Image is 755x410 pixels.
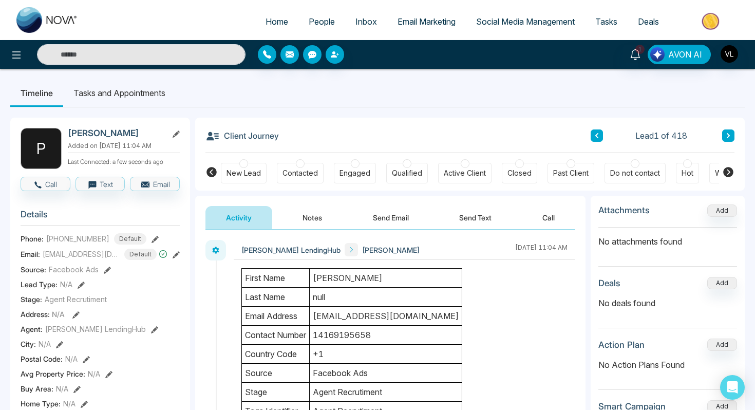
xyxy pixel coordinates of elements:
li: Tasks and Appointments [63,79,176,107]
h3: Action Plan [598,340,645,350]
span: N/A [60,279,72,290]
button: Email [130,177,180,191]
div: Hot [682,168,693,178]
div: New Lead [226,168,261,178]
span: Default [114,233,146,245]
button: Send Text [439,206,512,229]
div: Warm [715,168,734,178]
div: [DATE] 11:04 AM [515,243,568,256]
span: [PHONE_NUMBER] [46,233,109,244]
a: Tasks [585,12,628,31]
div: Contacted [282,168,318,178]
h2: [PERSON_NAME] [68,128,163,138]
img: User Avatar [721,45,738,63]
div: Open Intercom Messenger [720,375,745,400]
a: Inbox [345,12,387,31]
h3: Details [21,209,180,225]
h3: Client Journey [205,128,279,143]
button: Add [707,277,737,289]
span: Agent Recrutiment [45,294,107,305]
p: Added on [DATE] 11:04 AM [68,141,180,151]
div: P [21,128,62,169]
a: Deals [628,12,669,31]
span: Source: [21,264,46,275]
span: Avg Property Price : [21,368,85,379]
span: Default [124,249,157,260]
a: 1 [623,45,648,63]
span: Buy Area : [21,383,53,394]
img: Lead Flow [650,47,665,62]
p: Last Connected: a few seconds ago [68,155,180,166]
div: Engaged [339,168,370,178]
span: [EMAIL_ADDRESS][DOMAIN_NAME] [43,249,120,259]
img: Market-place.gif [674,10,749,33]
a: Social Media Management [466,12,585,31]
span: Address: [21,309,65,320]
span: N/A [52,310,65,319]
span: N/A [63,398,75,409]
button: Notes [282,206,343,229]
span: Social Media Management [476,16,575,27]
span: Email: [21,249,40,259]
div: Closed [507,168,532,178]
li: Timeline [10,79,63,107]
button: AVON AI [648,45,711,64]
p: No attachments found [598,228,737,248]
span: [PERSON_NAME] LendingHub [45,324,146,334]
span: [PERSON_NAME] [362,245,420,255]
span: AVON AI [668,48,702,61]
h3: Deals [598,278,620,288]
button: Send Email [352,206,429,229]
a: Email Marketing [387,12,466,31]
button: Call [21,177,70,191]
button: Add [707,204,737,217]
span: Facebook Ads [49,264,99,275]
img: Nova CRM Logo [16,7,78,33]
span: Deals [638,16,659,27]
span: Inbox [355,16,377,27]
span: Agent: [21,324,43,334]
button: Text [75,177,125,191]
span: Stage: [21,294,42,305]
p: No Action Plans Found [598,359,737,371]
button: Add [707,339,737,351]
span: 1 [635,45,645,54]
span: N/A [39,339,51,349]
span: City : [21,339,36,349]
span: N/A [88,368,100,379]
span: Phone: [21,233,44,244]
a: Home [255,12,298,31]
span: Postal Code : [21,353,63,364]
span: People [309,16,335,27]
button: Activity [205,206,272,229]
span: N/A [65,353,78,364]
span: Tasks [595,16,617,27]
span: N/A [56,383,68,394]
button: Call [522,206,575,229]
h3: Attachments [598,205,650,215]
p: No deals found [598,297,737,309]
span: Lead Type: [21,279,58,290]
div: Do not contact [610,168,660,178]
a: People [298,12,345,31]
span: Lead 1 of 418 [635,129,687,142]
div: Active Client [444,168,486,178]
div: Past Client [553,168,589,178]
span: [PERSON_NAME] LendingHub [241,245,341,255]
span: Home [266,16,288,27]
span: Email Marketing [398,16,456,27]
span: Add [707,206,737,214]
div: Qualified [392,168,422,178]
span: Home Type : [21,398,61,409]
